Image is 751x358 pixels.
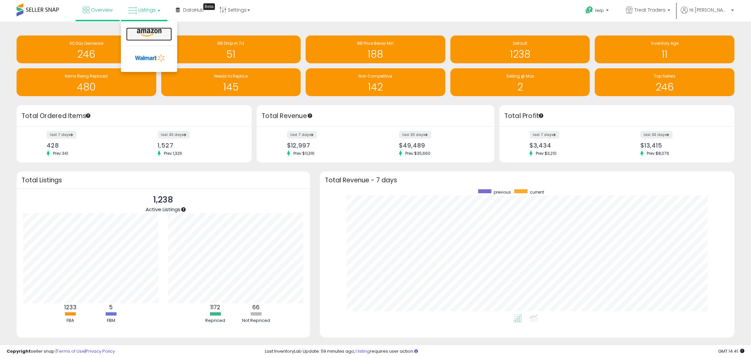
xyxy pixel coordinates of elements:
[681,7,734,22] a: Hi [PERSON_NAME]
[640,131,673,139] label: last 30 days
[598,49,731,60] h1: 11
[402,150,434,156] span: Prev: $35,660
[161,35,301,63] a: BB Drop in 7d 51
[158,131,190,139] label: last 30 days
[532,150,560,156] span: Prev: $3,210
[158,142,240,149] div: 1,527
[195,318,235,324] div: Repriced
[325,178,729,183] h3: Total Revenue - 7 days
[210,303,220,311] b: 1172
[146,206,180,213] span: Active Listings
[506,73,534,79] span: Selling @ Max
[161,68,301,96] a: Needs to Reprice 145
[598,82,731,92] h1: 246
[530,189,544,195] span: current
[306,68,445,96] a: Non Competitive 142
[47,131,76,139] label: last 7 days
[203,3,215,10] div: Tooltip anchor
[355,348,370,354] a: 1 listing
[307,113,313,119] div: Tooltip anchor
[454,82,587,92] h1: 2
[287,142,371,149] div: $12,997
[504,111,729,121] h3: Total Profit
[65,73,108,79] span: Items Being Repriced
[138,7,156,13] span: Listings
[20,82,153,92] h1: 480
[529,142,612,149] div: $3,434
[86,348,115,354] a: Privacy Policy
[236,318,276,324] div: Not Repriced
[20,49,153,60] h1: 246
[47,142,129,149] div: 428
[494,189,511,195] span: previous
[359,73,392,79] span: Non Competitive
[634,7,666,13] span: Treat Traders
[287,131,317,139] label: last 7 days
[146,194,180,206] p: 1,238
[180,207,186,212] div: Tooltip anchor
[654,73,676,79] span: Top Sellers
[85,113,91,119] div: Tooltip anchor
[70,40,103,46] span: 30 Day Decrease
[595,8,604,13] span: Help
[50,318,90,324] div: FBA
[17,35,156,63] a: 30 Day Decrease 246
[595,68,734,96] a: Top Sellers 246
[183,7,204,13] span: DataHub
[538,113,544,119] div: Tooltip anchor
[399,142,482,149] div: $49,489
[109,303,113,311] b: 5
[7,348,31,354] strong: Copyright
[399,131,431,139] label: last 30 days
[595,35,734,63] a: Inventory Age 11
[214,73,248,79] span: Needs to Reprice
[91,318,131,324] div: FBM
[529,131,559,139] label: last 7 days
[454,49,587,60] h1: 1238
[22,111,247,121] h3: Total Ordered Items
[450,35,590,63] a: Default 1238
[643,150,673,156] span: Prev: $8,076
[64,303,76,311] b: 1233
[513,40,527,46] span: Default
[450,68,590,96] a: Selling @ Max 2
[265,348,744,355] div: Last InventoryLab Update: 59 minutes ago, requires user action.
[309,82,442,92] h1: 142
[252,303,260,311] b: 66
[309,49,442,60] h1: 188
[165,82,298,92] h1: 145
[91,7,113,13] span: Overview
[7,348,115,355] div: seller snap | |
[306,35,445,63] a: BB Price Below Min 188
[585,6,593,14] i: Get Help
[290,150,318,156] span: Prev: $11,316
[580,1,615,22] a: Help
[414,349,418,353] i: Click here to read more about un-synced listings.
[718,348,744,354] span: 2025-09-15 14:41 GMT
[262,111,489,121] h3: Total Revenue
[218,40,244,46] span: BB Drop in 7d
[50,150,72,156] span: Prev: 341
[357,40,394,46] span: BB Price Below Min
[57,348,85,354] a: Terms of Use
[17,68,156,96] a: Items Being Repriced 480
[689,7,729,13] span: Hi [PERSON_NAME]
[651,40,678,46] span: Inventory Age
[161,150,185,156] span: Prev: 1,326
[22,178,305,183] h3: Total Listings
[165,49,298,60] h1: 51
[640,142,723,149] div: $13,415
